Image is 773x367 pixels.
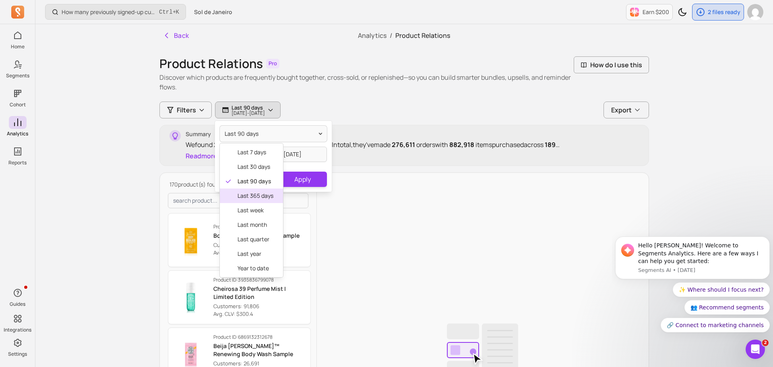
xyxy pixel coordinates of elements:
[238,250,273,258] span: last year
[238,163,273,171] span: last 30 days
[762,340,769,346] span: 2
[220,126,327,142] button: last 90 days
[238,264,273,272] span: year to date
[238,206,273,214] span: last week
[220,143,283,277] div: last 90 days
[746,340,765,359] iframe: Intercom live chat
[238,221,273,229] span: last month
[225,130,259,138] span: last 90 days
[238,148,273,156] span: last 7 days
[612,182,773,345] iframe: Intercom notifications message
[238,192,273,200] span: last 365 days
[238,235,273,243] span: last quarter
[238,177,273,185] span: last 90 days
